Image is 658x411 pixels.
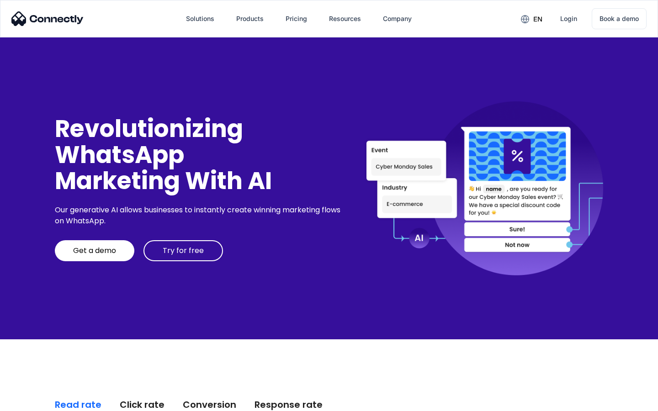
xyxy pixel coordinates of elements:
a: Try for free [143,240,223,261]
div: Revolutionizing WhatsApp Marketing With AI [55,116,344,194]
div: Solutions [186,12,214,25]
img: Connectly Logo [11,11,84,26]
div: Response rate [255,398,323,411]
div: Get a demo [73,246,116,255]
ul: Language list [18,395,55,408]
div: Products [236,12,264,25]
div: Company [383,12,412,25]
a: Pricing [278,8,314,30]
a: Login [553,8,584,30]
div: Login [560,12,577,25]
div: en [533,13,542,26]
div: Click rate [120,398,164,411]
a: Book a demo [592,8,647,29]
div: Resources [329,12,361,25]
div: Pricing [286,12,307,25]
a: Get a demo [55,240,134,261]
div: Our generative AI allows businesses to instantly create winning marketing flows on WhatsApp. [55,205,344,227]
aside: Language selected: English [9,395,55,408]
div: Read rate [55,398,101,411]
div: Try for free [163,246,204,255]
div: Conversion [183,398,236,411]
